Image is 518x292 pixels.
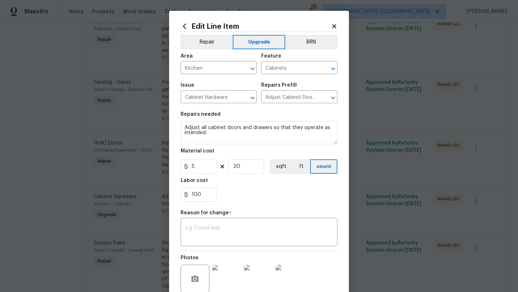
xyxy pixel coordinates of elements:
button: Open [247,93,258,103]
button: BRN [285,35,337,49]
h5: Area [181,54,193,59]
h5: Feature [261,54,281,59]
h5: Photos [181,255,199,260]
textarea: Adjust all cabinet doors and drawers so that they operate as intended. [181,121,337,144]
button: ft [292,159,310,174]
button: sqft [270,159,292,174]
h5: Reason for change [181,210,229,215]
button: Upgrade [233,35,286,49]
button: Open [328,64,338,74]
h2: Edit Line Item [181,22,331,30]
button: Repair [181,35,233,49]
h5: Labor cost [181,178,208,183]
button: Open [247,64,258,74]
button: count [310,159,337,174]
h5: Material cost [181,149,214,154]
h5: Issue [181,83,194,88]
button: Open [328,93,338,103]
h5: Repairs needed [181,112,221,117]
h5: Repairs Prefill [261,83,297,88]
